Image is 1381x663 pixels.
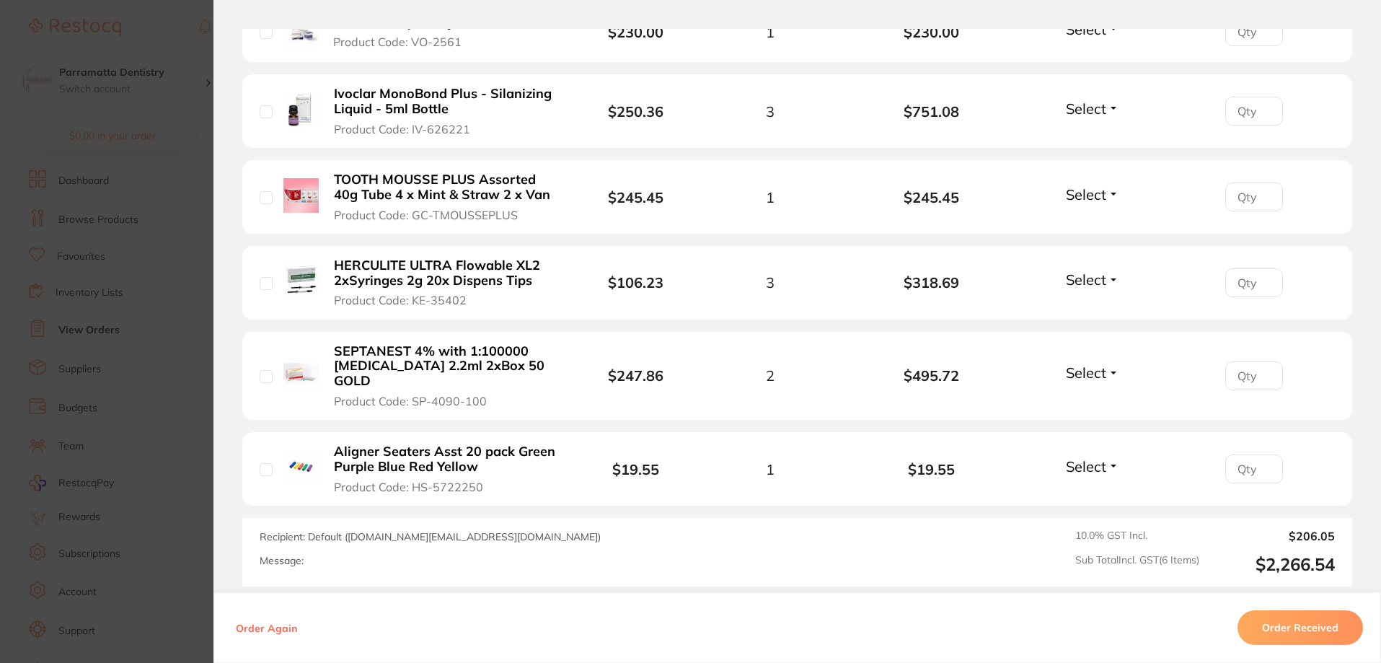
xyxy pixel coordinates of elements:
[1211,554,1335,575] output: $2,266.54
[283,357,319,392] img: SEPTANEST 4% with 1:100000 adrenalin 2.2ml 2xBox 50 GOLD
[1075,530,1199,543] span: 10.0 % GST Incl.
[333,35,462,48] span: Product Code: VO-2561
[330,343,561,408] button: SEPTANEST 4% with 1:100000 [MEDICAL_DATA] 2.2ml 2xBox 50 GOLD Product Code: SP-4090-100
[1062,20,1124,38] button: Select
[851,189,1012,206] b: $245.45
[1225,455,1283,483] input: Qty
[1066,457,1106,475] span: Select
[1066,20,1106,38] span: Select
[608,102,663,120] b: $250.36
[608,273,663,291] b: $106.23
[608,188,663,206] b: $245.45
[334,208,518,221] span: Product Code: GC-TMOUSSEPLUS
[1237,610,1363,645] button: Order Received
[1062,364,1124,382] button: Select
[766,274,775,291] span: 3
[851,103,1012,120] b: $751.08
[1225,183,1283,211] input: Qty
[612,460,659,478] b: $19.55
[1075,554,1199,575] span: Sub Total Incl. GST ( 6 Items)
[283,178,319,214] img: TOOTH MOUSSE PLUS Assorted 40g Tube 4 x Mint & Straw 2 x Van
[851,274,1012,291] b: $318.69
[766,189,775,206] span: 1
[766,24,775,40] span: 1
[334,258,557,288] b: HERCULITE ULTRA Flowable XL2 2xSyringes 2g 20x Dispens Tips
[1225,17,1283,46] input: Qty
[330,86,561,136] button: Ivoclar MonoBond Plus - Silanizing Liquid - 5ml Bottle Product Code: IV-626221
[1066,271,1106,289] span: Select
[608,23,663,41] b: $230.00
[283,263,319,299] img: HERCULITE ULTRA Flowable XL2 2xSyringes 2g 20x Dispens Tips
[260,530,601,543] span: Recipient: Default ( [DOMAIN_NAME][EMAIL_ADDRESS][DOMAIN_NAME] )
[333,15,534,30] b: V-Posil Putty Fast jar 2 x 450 ml
[330,258,561,308] button: HERCULITE ULTRA Flowable XL2 2xSyringes 2g 20x Dispens Tips Product Code: KE-35402
[608,366,663,385] b: $247.86
[334,123,470,136] span: Product Code: IV-626221
[1225,361,1283,390] input: Qty
[334,294,467,307] span: Product Code: KE-35402
[1225,268,1283,297] input: Qty
[766,103,775,120] span: 3
[851,461,1012,478] b: $19.55
[334,172,557,202] b: TOOTH MOUSSE PLUS Assorted 40g Tube 4 x Mint & Straw 2 x Van
[766,461,775,478] span: 1
[231,621,301,634] button: Order Again
[334,395,487,408] span: Product Code: SP-4090-100
[334,87,557,116] b: Ivoclar MonoBond Plus - Silanizing Liquid - 5ml Bottle
[283,92,319,128] img: Ivoclar MonoBond Plus - Silanizing Liquid - 5ml Bottle
[851,24,1012,40] b: $230.00
[1062,271,1124,289] button: Select
[283,13,318,48] img: V-Posil Putty Fast jar 2 x 450 ml
[283,450,319,486] img: Aligner Seaters Asst 20 pack Green Purple Blue Red Yellow
[766,367,775,384] span: 2
[1062,185,1124,203] button: Select
[334,344,557,389] b: SEPTANEST 4% with 1:100000 [MEDICAL_DATA] 2.2ml 2xBox 50 GOLD
[329,14,550,50] button: V-Posil Putty Fast jar 2 x 450 ml Product Code: VO-2561
[1062,457,1124,475] button: Select
[1062,100,1124,118] button: Select
[1211,530,1335,543] output: $206.05
[260,555,304,567] label: Message:
[330,444,561,494] button: Aligner Seaters Asst 20 pack Green Purple Blue Red Yellow Product Code: HS-5722250
[334,480,483,493] span: Product Code: HS-5722250
[334,444,557,474] b: Aligner Seaters Asst 20 pack Green Purple Blue Red Yellow
[1066,100,1106,118] span: Select
[851,367,1012,384] b: $495.72
[330,172,561,222] button: TOOTH MOUSSE PLUS Assorted 40g Tube 4 x Mint & Straw 2 x Van Product Code: GC-TMOUSSEPLUS
[1066,364,1106,382] span: Select
[1225,97,1283,126] input: Qty
[1066,185,1106,203] span: Select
